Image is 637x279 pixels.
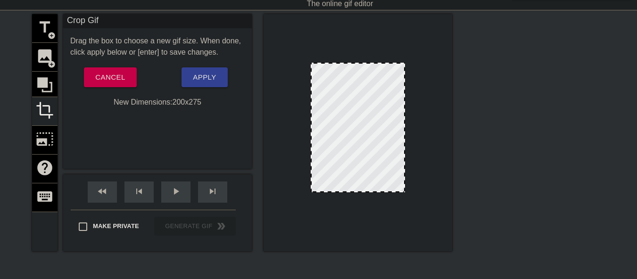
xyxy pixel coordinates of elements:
div: New Dimensions: 200 x 275 [63,97,252,108]
span: Make Private [93,222,139,231]
span: fast_rewind [97,186,108,197]
button: Cancel [84,67,136,87]
span: crop [36,101,54,119]
span: Apply [193,71,216,83]
span: play_arrow [170,186,182,197]
div: Drag the box to choose a new gif size. When done, click apply below or [enter] to save changes. [63,35,252,58]
span: skip_previous [133,186,145,197]
button: Apply [182,67,227,87]
span: skip_next [207,186,218,197]
span: Cancel [95,71,125,83]
div: Crop Gif [63,14,252,28]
